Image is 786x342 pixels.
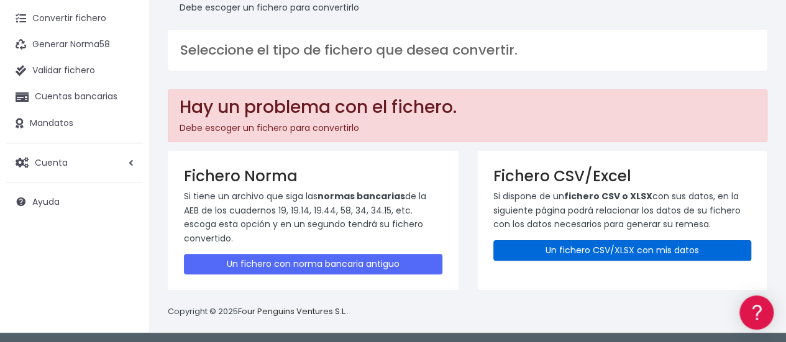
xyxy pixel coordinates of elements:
[184,167,442,185] h3: Fichero Norma
[564,190,652,202] strong: fichero CSV o XLSX
[180,42,755,58] h3: Seleccione el tipo de fichero que desea convertir.
[168,305,349,318] p: Copyright © 2025 .
[168,89,767,142] div: Debe escoger un fichero para convertirlo
[32,196,60,208] span: Ayuda
[238,305,347,317] a: Four Penguins Ventures S.L.
[318,190,405,202] strong: normas bancarias
[6,110,143,137] a: Mandatos
[493,167,752,185] h3: Fichero CSV/Excel
[493,240,752,261] a: Un fichero CSV/XLSX con mis datos
[184,254,442,274] a: Un fichero con norma bancaria antiguo
[6,6,143,32] a: Convertir fichero
[184,189,442,245] p: Si tiene un archivo que siga las de la AEB de los cuadernos 19, 19.14, 19.44, 58, 34, 34.15, etc....
[6,58,143,84] a: Validar fichero
[6,32,143,58] a: Generar Norma58
[493,189,752,231] p: Si dispone de un con sus datos, en la siguiente página podrá relacionar los datos de su fichero c...
[6,84,143,110] a: Cuentas bancarias
[6,150,143,176] a: Cuenta
[6,189,143,215] a: Ayuda
[180,97,756,118] h2: Hay un problema con el fichero.
[35,156,68,168] span: Cuenta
